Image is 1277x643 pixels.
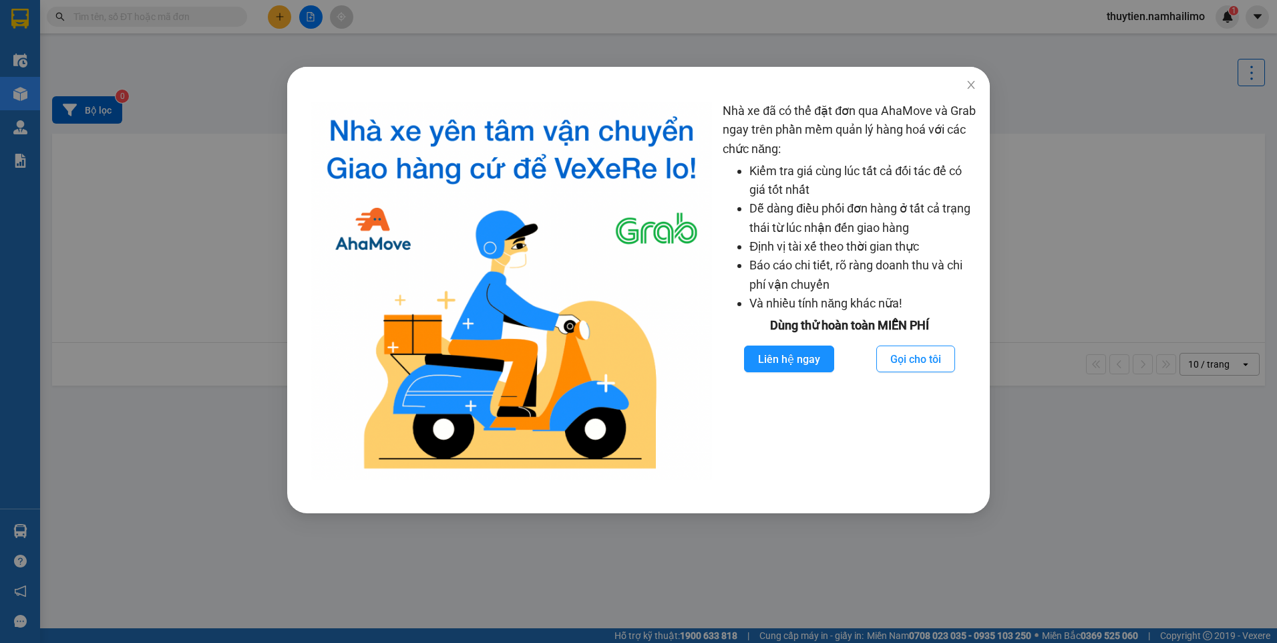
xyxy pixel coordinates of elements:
[744,346,834,372] button: Liên hệ ngay
[758,351,820,368] span: Liên hệ ngay
[749,237,976,256] li: Định vị tài xế theo thời gian thực
[749,199,976,237] li: Dễ dàng điều phối đơn hàng ở tất cả trạng thái từ lúc nhận đến giao hàng
[749,256,976,294] li: Báo cáo chi tiết, rõ ràng doanh thu và chi phí vận chuyển
[749,162,976,200] li: Kiểm tra giá cùng lúc tất cả đối tác để có giá tốt nhất
[876,346,955,372] button: Gọi cho tôi
[749,294,976,313] li: Và nhiều tính năng khác nữa!
[311,102,712,480] img: logo
[723,316,976,335] div: Dùng thử hoàn toàn MIỄN PHÍ
[723,102,976,480] div: Nhà xe đã có thể đặt đơn qua AhaMove và Grab ngay trên phần mềm quản lý hàng hoá với các chức năng:
[952,67,990,104] button: Close
[890,351,941,368] span: Gọi cho tôi
[966,80,976,90] span: close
